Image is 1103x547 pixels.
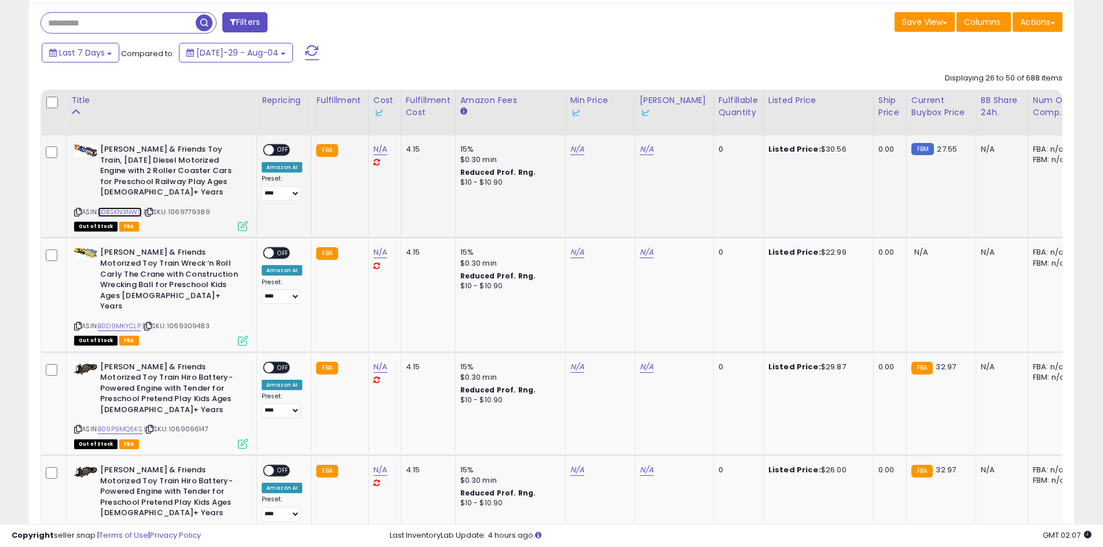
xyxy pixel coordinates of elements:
div: 0 [719,465,754,475]
div: ASIN: [74,247,248,344]
span: 27.55 [937,144,957,155]
div: Listed Price [768,94,869,107]
div: $0.30 min [460,258,556,269]
div: Some or all of the values in this column are provided from Inventory Lab. [570,107,630,119]
div: 4.15 [406,247,446,258]
div: Some or all of the values in this column are provided from Inventory Lab. [373,107,396,119]
img: 418YGLdtGpL._SL40_.jpg [74,248,97,258]
div: BB Share 24h. [981,94,1023,119]
a: B09P9MQ6KS [98,424,142,434]
span: 32.97 [936,464,956,475]
div: Some or all of the values in this column are provided from Inventory Lab. [640,107,709,119]
span: Compared to: [121,48,174,59]
span: | SKU: 1069096147 [144,424,208,434]
div: 15% [460,465,556,475]
button: Last 7 Days [42,43,119,63]
b: [PERSON_NAME] & Friends Motorized Toy Train Wreck ‘n Roll Carly The Crane with Construction Wreck... [100,247,241,314]
div: Ship Price [878,94,902,119]
div: $10 - $10.90 [460,498,556,508]
span: OFF [274,362,292,372]
div: 0 [719,362,754,372]
div: 0.00 [878,144,897,155]
div: Preset: [262,278,302,304]
a: N/A [570,144,584,155]
div: [PERSON_NAME] [640,94,709,119]
div: Fulfillment Cost [406,94,450,119]
div: $0.30 min [460,372,556,383]
div: Preset: [262,392,302,418]
div: $29.87 [768,362,864,372]
div: FBA: n/a [1033,247,1071,258]
b: [PERSON_NAME] & Friends Motorized Toy Train Hiro Battery-Powered Engine with Tender for Preschool... [100,362,241,418]
div: ASIN: [74,144,248,230]
div: Cost [373,94,396,119]
small: FBA [911,362,933,375]
div: $0.30 min [460,155,556,165]
div: Current Buybox Price [911,94,971,119]
a: N/A [640,247,654,258]
div: $10 - $10.90 [460,395,556,405]
a: N/A [373,464,387,476]
div: Amazon AI [262,380,302,390]
div: 15% [460,362,556,372]
div: seller snap | | [12,530,201,541]
div: Amazon AI [262,265,302,276]
div: $30.56 [768,144,864,155]
div: $26.00 [768,465,864,475]
span: | SKU: 1069309483 [142,321,210,331]
div: 0 [719,247,754,258]
a: N/A [373,247,387,258]
a: B0BSKN3NWS [98,207,142,217]
span: 32.97 [936,361,956,372]
button: Columns [957,12,1011,32]
div: 0.00 [878,362,897,372]
span: All listings that are currently out of stock and unavailable for purchase on Amazon [74,439,118,449]
div: Preset: [262,175,302,201]
a: B0D9MKYCLP [98,321,141,331]
div: FBA: n/a [1033,362,1071,372]
button: Actions [1013,12,1062,32]
img: InventoryLab Logo [640,107,651,119]
img: InventoryLab Logo [373,107,385,119]
span: Columns [964,16,1001,28]
span: Last 7 Days [59,47,105,58]
img: 41zFChCAWqL._SL40_.jpg [74,144,97,157]
small: FBA [911,465,933,478]
a: N/A [373,361,387,373]
a: N/A [570,464,584,476]
div: FBA: n/a [1033,465,1071,475]
img: 41UswTO6k5L._SL40_.jpg [74,465,97,479]
span: FBA [119,336,139,346]
div: 0.00 [878,465,897,475]
small: FBA [316,465,338,478]
div: Amazon Fees [460,94,560,107]
a: N/A [570,361,584,373]
div: $10 - $10.90 [460,281,556,291]
div: FBM: n/a [1033,475,1071,486]
b: Reduced Prof. Rng. [460,167,536,177]
div: FBM: n/a [1033,258,1071,269]
div: Min Price [570,94,630,119]
div: $0.30 min [460,475,556,486]
b: Listed Price: [768,464,821,475]
b: Reduced Prof. Rng. [460,385,536,395]
small: Amazon Fees. [460,107,467,117]
div: 15% [460,144,556,155]
a: N/A [640,464,654,476]
span: OFF [274,466,292,476]
small: FBA [316,362,338,375]
div: Fulfillment [316,94,363,107]
small: FBA [316,247,338,260]
a: N/A [640,361,654,373]
div: Preset: [262,495,302,522]
div: FBA: n/a [1033,144,1071,155]
div: FBM: n/a [1033,155,1071,165]
div: Amazon AI [262,162,302,172]
a: Privacy Policy [150,530,201,541]
span: All listings that are currently out of stock and unavailable for purchase on Amazon [74,336,118,346]
b: Listed Price: [768,361,821,372]
div: Repricing [262,94,306,107]
b: Listed Price: [768,144,821,155]
button: Save View [895,12,955,32]
span: N/A [914,247,928,258]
